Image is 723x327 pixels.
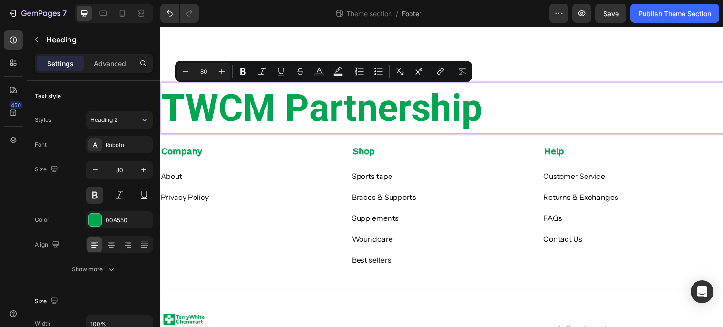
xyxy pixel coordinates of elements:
iframe: Design area [160,27,723,327]
p: TWCM Partnership [1,58,570,108]
a: FAQs [388,188,408,201]
button: Publish Theme Section [630,4,719,23]
p: Advanced [94,59,126,69]
button: Save [595,4,626,23]
a: Supplements [194,188,242,201]
button: Heading 2 [86,111,153,129]
span: Footer [402,9,421,19]
p: 7 [62,8,67,19]
strong: Shop [195,121,217,132]
span: Theme section [344,9,394,19]
div: 00A550 [106,216,150,225]
div: Styles [35,116,51,124]
p: Settings [47,59,74,69]
span: / [396,9,398,19]
div: Size [35,163,60,176]
strong: Help [389,121,410,132]
span: Heading 2 [90,116,117,124]
strong: Company [1,121,42,132]
div: 450 [9,101,23,109]
button: Show more [35,261,153,278]
span: Save [603,10,619,18]
a: Best sellers [194,230,234,244]
a: Woundcare [194,209,235,223]
a: Customer Service [388,145,451,159]
div: Roboto [106,141,150,149]
div: Size [35,295,60,308]
div: Show more [72,265,116,274]
a: Returns & Exchanges [388,167,464,180]
div: Open Intercom Messenger [691,280,713,303]
div: Undo/Redo [160,4,199,23]
div: Text style [35,92,61,100]
div: Editor contextual toolbar [175,61,472,82]
div: Color [35,216,49,224]
p: Heading [46,34,149,45]
div: Align [35,238,61,251]
div: Drop element here [412,302,463,310]
div: Publish Theme Section [638,9,711,19]
button: 7 [4,4,71,23]
a: Braces & Supports [194,167,259,180]
div: Font [35,140,47,149]
a: Contact Us [388,209,428,223]
a: Sports tape [194,145,235,159]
